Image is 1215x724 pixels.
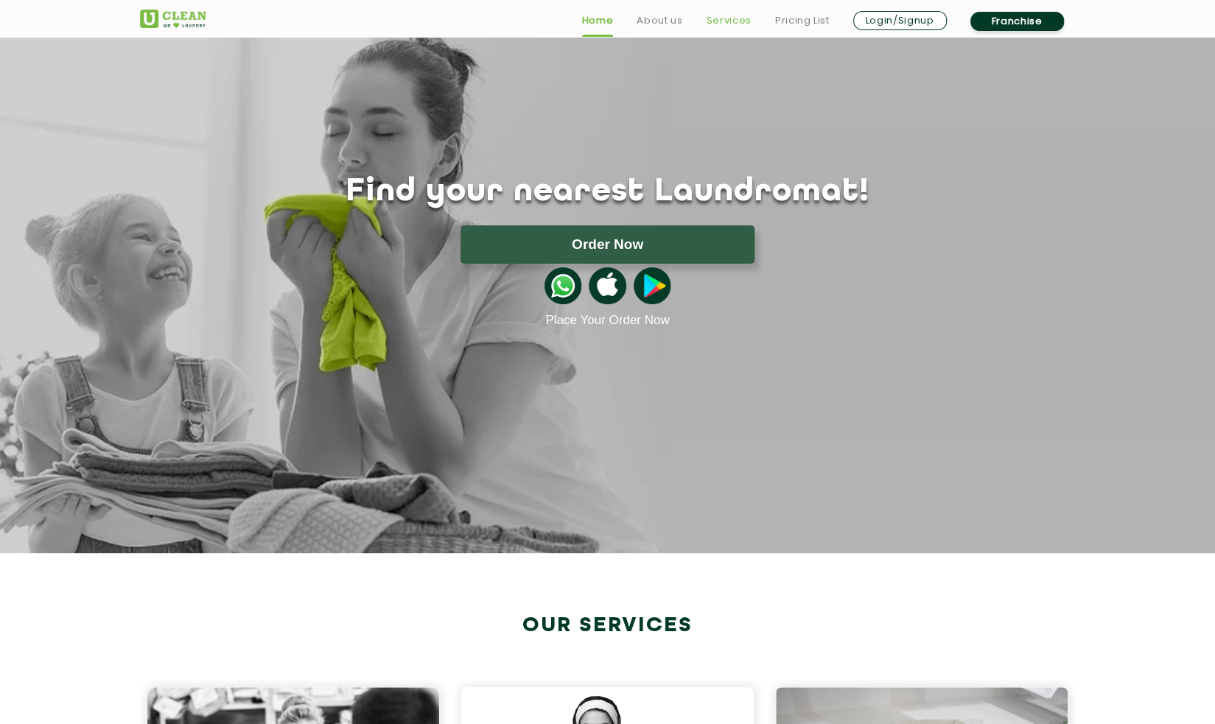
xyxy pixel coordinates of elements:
h1: Find your nearest Laundromat! [129,174,1087,211]
a: Pricing List [775,12,830,29]
a: Login/Signup [853,11,947,30]
img: apple-icon.png [589,267,626,304]
a: Services [706,12,751,29]
h2: Our Services [140,614,1076,638]
img: whatsappicon.png [545,267,581,304]
a: Place Your Order Now [545,313,669,328]
img: UClean Laundry and Dry Cleaning [140,10,206,28]
button: Order Now [461,225,754,264]
a: About us [637,12,682,29]
a: Home [582,12,614,29]
img: playstoreicon.png [634,267,670,304]
a: Franchise [970,12,1064,31]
